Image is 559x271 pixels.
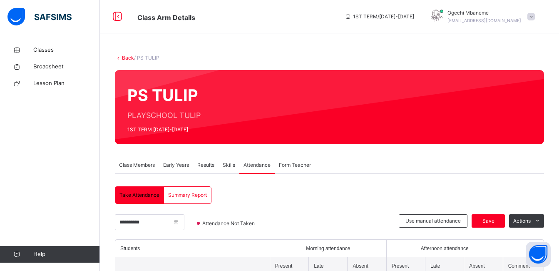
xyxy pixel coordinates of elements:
[405,217,461,225] span: Use manual attendance
[279,161,311,169] span: Form Teacher
[421,245,469,252] span: Afternoon attendance
[526,242,551,267] button: Open asap
[119,161,155,169] span: Class Members
[306,245,350,252] span: Morning attendance
[478,217,499,225] span: Save
[33,79,100,88] span: Lesson Plan
[163,161,189,169] span: Early Years
[7,8,72,25] img: safsims
[201,220,257,227] span: Attendance Not Taken
[168,191,207,199] span: Summary Report
[197,161,214,169] span: Results
[447,18,521,23] span: [EMAIL_ADDRESS][DOMAIN_NAME]
[119,191,159,199] span: Take Attendance
[134,55,159,61] span: / PS TULIP
[33,46,100,54] span: Classes
[122,55,134,61] a: Back
[33,250,99,258] span: Help
[115,240,270,257] th: Students
[513,217,531,225] span: Actions
[137,13,195,22] span: Class Arm Details
[345,13,414,20] span: session/term information
[422,9,539,24] div: Ogechi Mbaneme
[447,9,521,17] span: Ogechi Mbaneme
[33,63,100,71] span: Broadsheet
[223,161,235,169] span: Skills
[243,161,271,169] span: Attendance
